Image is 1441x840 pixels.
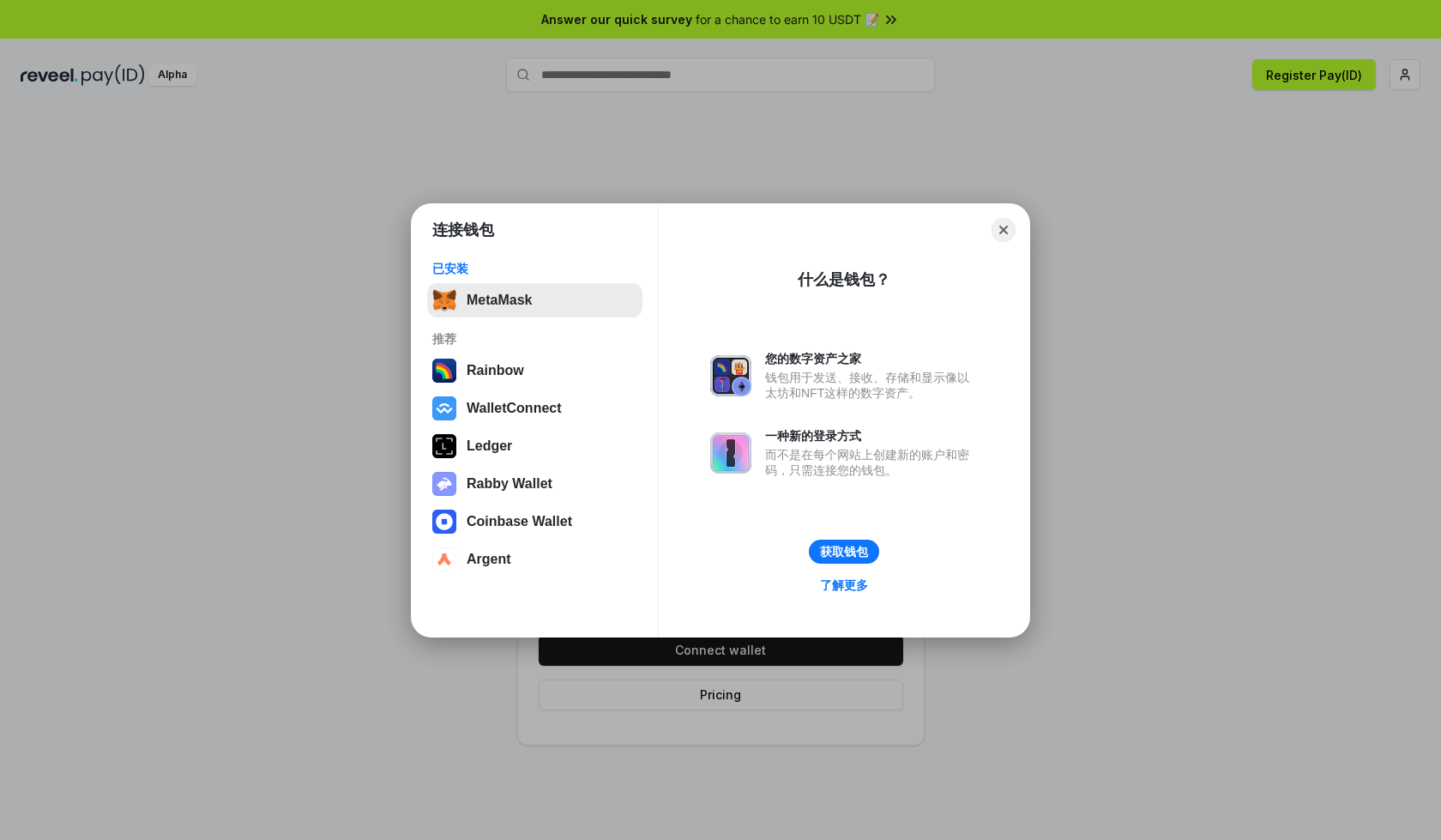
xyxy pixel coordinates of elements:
[809,540,879,564] button: 获取钱包
[765,370,978,401] div: 钱包用于发送、接收、存储和显示像以太坊和NFT这样的数字资产。
[820,544,868,559] div: 获取钱包
[467,438,512,454] div: Ledger
[467,363,524,378] div: Rainbow
[710,355,751,396] img: svg+xml,%3Csvg%20xmlns%3D%22http%3A%2F%2Fwww.w3.org%2F2000%2Fsvg%22%20fill%3D%22none%22%20viewBox...
[427,283,642,317] button: MetaMask
[992,218,1016,242] button: Close
[432,510,456,534] img: svg+xml,%3Csvg%20width%3D%2228%22%20height%3D%2228%22%20viewBox%3D%220%200%2028%2028%22%20fill%3D...
[710,432,751,474] img: svg+xml,%3Csvg%20xmlns%3D%22http%3A%2F%2Fwww.w3.org%2F2000%2Fsvg%22%20fill%3D%22none%22%20viewBox...
[467,476,552,492] div: Rabby Wallet
[820,577,868,593] div: 了解更多
[765,428,978,444] div: 一种新的登录方式
[810,574,878,596] a: 了解更多
[432,547,456,571] img: svg+xml,%3Csvg%20width%3D%2228%22%20height%3D%2228%22%20viewBox%3D%220%200%2028%2028%22%20fill%3D...
[427,429,642,463] button: Ledger
[467,552,511,567] div: Argent
[432,261,637,276] div: 已安装
[765,351,978,366] div: 您的数字资产之家
[432,331,637,347] div: 推荐
[432,472,456,496] img: svg+xml,%3Csvg%20xmlns%3D%22http%3A%2F%2Fwww.w3.org%2F2000%2Fsvg%22%20fill%3D%22none%22%20viewBox...
[467,514,572,529] div: Coinbase Wallet
[765,447,978,478] div: 而不是在每个网站上创建新的账户和密码，只需连接您的钱包。
[432,220,494,240] h1: 连接钱包
[798,269,890,290] div: 什么是钱包？
[427,391,642,426] button: WalletConnect
[467,401,562,416] div: WalletConnect
[432,359,456,383] img: svg+xml,%3Csvg%20width%3D%22120%22%20height%3D%22120%22%20viewBox%3D%220%200%20120%20120%22%20fil...
[467,293,532,308] div: MetaMask
[427,542,642,577] button: Argent
[427,354,642,388] button: Rainbow
[432,434,456,458] img: svg+xml,%3Csvg%20xmlns%3D%22http%3A%2F%2Fwww.w3.org%2F2000%2Fsvg%22%20width%3D%2228%22%20height%3...
[432,396,456,420] img: svg+xml,%3Csvg%20width%3D%2228%22%20height%3D%2228%22%20viewBox%3D%220%200%2028%2028%22%20fill%3D...
[427,467,642,501] button: Rabby Wallet
[432,288,456,312] img: svg+xml,%3Csvg%20fill%3D%22none%22%20height%3D%2233%22%20viewBox%3D%220%200%2035%2033%22%20width%...
[427,505,642,539] button: Coinbase Wallet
